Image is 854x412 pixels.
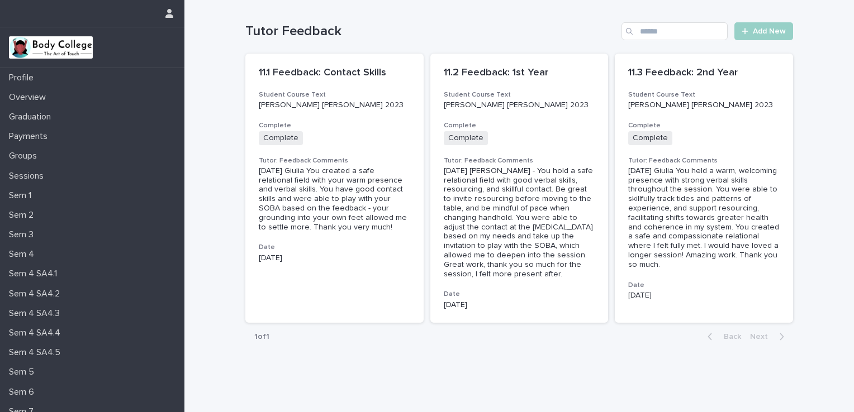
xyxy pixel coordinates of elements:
a: 11.2 Feedback: 1st YearStudent Course Text[PERSON_NAME] [PERSON_NAME] 2023CompleteCompleteTutor: ... [430,54,609,323]
p: Sem 4 SA4.3 [4,308,69,319]
p: [PERSON_NAME] [PERSON_NAME] 2023 [628,100,780,110]
p: [DATE] [444,300,595,310]
h3: Date [444,290,595,299]
p: Sem 6 [4,387,43,397]
p: Payments [4,131,56,142]
span: Back [717,333,741,341]
p: Profile [4,73,42,83]
h3: Date [628,281,780,290]
p: Sem 4 [4,249,43,260]
h3: Complete [444,121,595,130]
span: Add New [753,27,786,35]
img: xvtzy2PTuGgGH0xbwGb2 [9,36,93,59]
p: Sem 4 SA4.2 [4,289,69,299]
p: Sem 1 [4,190,40,201]
p: Sem 3 [4,229,42,240]
button: Next [746,332,793,342]
a: 11.1 Feedback: Contact SkillsStudent Course Text[PERSON_NAME] [PERSON_NAME] 2023CompleteCompleteT... [245,54,424,323]
div: [DATE] [PERSON_NAME] - You hold a safe relational field with good verbal skills, resourcing, and ... [444,166,595,279]
p: Sem 4 SA4.1 [4,269,66,279]
p: [PERSON_NAME] [PERSON_NAME] 2023 [444,100,595,110]
p: Overview [4,92,55,103]
h3: Tutor: Feedback Comments [628,156,780,165]
p: Sem 4 SA4.5 [4,347,69,358]
div: [DATE] Giulia You created a safe relational field with your warm presence and verbal skills. You ... [259,166,410,232]
h3: Date [259,243,410,252]
h3: Tutor: Feedback Comments [259,156,410,165]
h3: Complete [628,121,780,130]
p: Sem 2 [4,210,42,221]
h3: Student Course Text [444,90,595,99]
h3: Complete [259,121,410,130]
p: Graduation [4,112,60,122]
span: Complete [444,131,488,145]
p: [DATE] [628,291,780,300]
h1: Tutor Feedback [245,23,617,40]
a: 11.3 Feedback: 2nd YearStudent Course Text[PERSON_NAME] [PERSON_NAME] 2023CompleteCompleteTutor: ... [615,54,793,323]
p: [DATE] [259,253,410,263]
p: 11.1 Feedback: Contact Skills [259,67,410,79]
a: Add New [734,22,793,40]
p: 11.2 Feedback: 1st Year [444,67,595,79]
p: Sessions [4,171,53,181]
button: Back [699,332,746,342]
p: [PERSON_NAME] [PERSON_NAME] 2023 [259,100,410,110]
input: Search [621,22,728,40]
p: 1 of 1 [245,323,278,351]
p: 11.3 Feedback: 2nd Year [628,67,780,79]
h3: Student Course Text [259,90,410,99]
span: Complete [628,131,672,145]
span: Complete [259,131,303,145]
h3: Student Course Text [628,90,780,99]
h3: Tutor: Feedback Comments [444,156,595,165]
span: Next [750,333,775,341]
p: Groups [4,151,46,161]
p: Sem 5 [4,367,43,377]
p: Sem 4 SA4.4 [4,328,69,338]
div: [DATE] Giulia You held a warm, welcoming presence with strong verbal skills throughout the sessio... [628,166,780,270]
